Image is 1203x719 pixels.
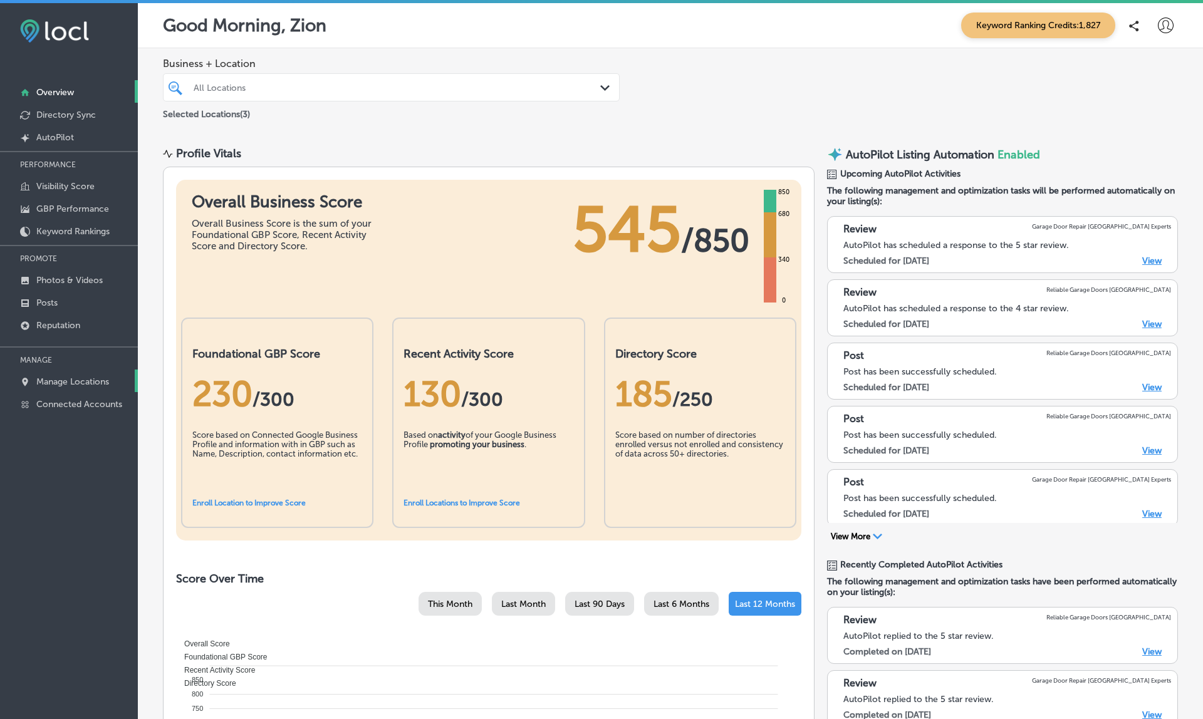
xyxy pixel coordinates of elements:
[843,430,1171,440] div: Post has been successfully scheduled.
[654,599,709,609] span: Last 6 Months
[827,147,843,162] img: autopilot-icon
[776,187,792,197] div: 850
[776,209,792,219] div: 680
[1032,677,1171,684] p: Garage Door Repair [GEOGRAPHIC_DATA] Experts
[36,399,122,410] p: Connected Accounts
[1142,646,1162,657] a: View
[843,646,931,657] label: Completed on [DATE]
[36,297,58,308] p: Posts
[253,388,294,411] span: / 300
[192,690,203,698] tspan: 800
[20,19,89,43] img: fda3e92497d09a02dc62c9cd864e3231.png
[843,677,877,689] p: Review
[843,286,877,298] p: Review
[404,347,573,361] h2: Recent Activity Score
[843,319,929,329] label: Scheduled for [DATE]
[1046,349,1171,356] p: Reliable Garage Doors [GEOGRAPHIC_DATA]
[615,373,785,415] div: 185
[1142,445,1162,456] a: View
[176,572,801,586] h2: Score Over Time
[501,599,546,609] span: Last Month
[843,366,1171,377] div: Post has been successfully scheduled.
[840,559,1002,570] span: Recently Completed AutoPilot Activities
[843,476,864,488] p: Post
[175,639,230,648] span: Overall Score
[175,666,255,675] span: Recent Activity Score
[404,373,573,415] div: 130
[1142,382,1162,393] a: View
[430,440,524,449] b: promoting your business
[192,676,203,683] tspan: 850
[843,303,1171,314] div: AutoPilot has scheduled a response to the 4 star review.
[997,148,1040,162] span: Enabled
[36,132,74,143] p: AutoPilot
[843,631,1171,641] div: AutoPilot replied to the 5 star review.
[1046,413,1171,420] p: Reliable Garage Doors [GEOGRAPHIC_DATA]
[1046,286,1171,293] p: Reliable Garage Doors [GEOGRAPHIC_DATA]
[1142,319,1162,329] a: View
[827,185,1178,207] span: The following management and optimization tasks will be performed automatically on your listing(s):
[672,388,713,411] span: /250
[615,430,785,493] div: Score based on number of directories enrolled versus not enrolled and consistency of data across ...
[36,87,74,98] p: Overview
[36,226,110,237] p: Keyword Rankings
[404,499,520,507] a: Enroll Locations to Improve Score
[192,218,380,252] div: Overall Business Score is the sum of your Foundational GBP Score, Recent Activity Score and Direc...
[735,599,795,609] span: Last 12 Months
[36,320,80,331] p: Reputation
[1142,509,1162,519] a: View
[175,653,268,661] span: Foundational GBP Score
[827,576,1178,597] span: The following management and optimization tasks have been performed automatically on your listing...
[36,181,95,192] p: Visibility Score
[163,15,326,36] p: Good Morning, Zion
[573,192,681,267] span: 545
[843,413,864,425] p: Post
[175,679,236,688] span: Directory Score
[843,509,929,519] label: Scheduled for [DATE]
[36,204,109,214] p: GBP Performance
[615,347,785,361] h2: Directory Score
[192,499,306,507] a: Enroll Location to Improve Score
[36,376,109,387] p: Manage Locations
[1032,223,1171,230] p: Garage Door Repair [GEOGRAPHIC_DATA] Experts
[779,296,788,306] div: 0
[843,694,1171,705] div: AutoPilot replied to the 5 star review.
[192,430,362,493] div: Score based on Connected Google Business Profile and information with in GBP such as Name, Descri...
[404,430,573,493] div: Based on of your Google Business Profile .
[176,147,241,160] div: Profile Vitals
[843,256,929,266] label: Scheduled for [DATE]
[843,445,929,456] label: Scheduled for [DATE]
[843,614,877,626] p: Review
[681,222,749,259] span: / 850
[192,705,203,712] tspan: 750
[163,104,250,120] p: Selected Locations ( 3 )
[843,240,1171,251] div: AutoPilot has scheduled a response to the 5 star review.
[438,430,466,440] b: activity
[776,255,792,265] div: 340
[843,382,929,393] label: Scheduled for [DATE]
[961,13,1115,38] span: Keyword Ranking Credits: 1,827
[846,148,994,162] p: AutoPilot Listing Automation
[843,223,877,235] p: Review
[36,275,103,286] p: Photos & Videos
[428,599,472,609] span: This Month
[192,347,362,361] h2: Foundational GBP Score
[1142,256,1162,266] a: View
[1046,614,1171,621] p: Reliable Garage Doors [GEOGRAPHIC_DATA]
[1032,476,1171,483] p: Garage Door Repair [GEOGRAPHIC_DATA] Experts
[575,599,625,609] span: Last 90 Days
[192,192,380,212] h1: Overall Business Score
[827,531,886,542] button: View More
[843,349,864,361] p: Post
[163,58,620,70] span: Business + Location
[461,388,503,411] span: /300
[36,110,96,120] p: Directory Sync
[192,373,362,415] div: 230
[840,168,961,179] span: Upcoming AutoPilot Activities
[843,493,1171,504] div: Post has been successfully scheduled.
[194,82,601,93] div: All Locations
